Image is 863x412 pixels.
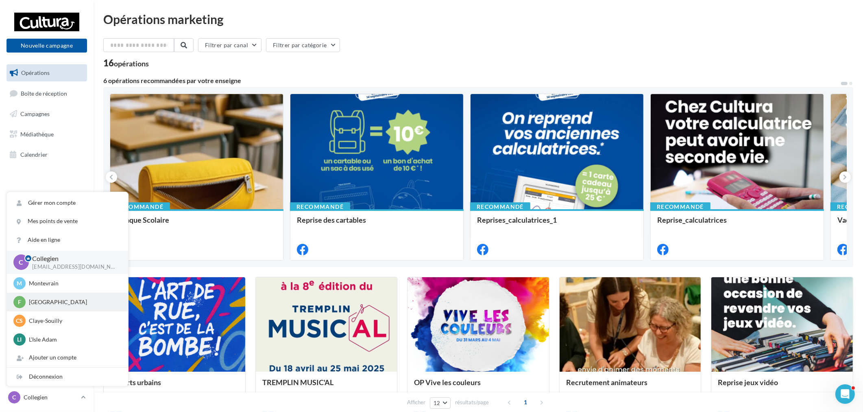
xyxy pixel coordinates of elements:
span: TREMPLIN MUSIC'AL [262,378,333,387]
p: Claye-Souilly [29,317,118,325]
p: L'Isle Adam [29,335,118,344]
span: Reprises_calculatrices_1 [477,215,557,224]
span: Reprise_calculatrices [657,215,727,224]
p: Collegien [24,393,78,401]
div: Recommandé [470,202,530,211]
div: Opérations marketing [103,13,853,25]
button: Filtrer par canal [198,38,262,52]
div: Recommandé [290,202,350,211]
button: Filtrer par catégorie [266,38,340,52]
span: C [13,393,16,401]
span: Reprise des cartables [297,215,366,224]
button: 12 [430,397,451,409]
span: Reprise jeux vidéo [718,378,778,387]
span: Campagnes [20,110,50,117]
div: Recommandé [110,202,170,211]
a: Médiathèque [5,126,89,143]
a: C Collegien [7,390,87,405]
span: Banque Scolaire [117,215,169,224]
a: Opérations [5,64,89,81]
a: Boîte de réception [5,85,89,102]
span: Médiathèque [20,131,54,138]
a: Aide en ligne [7,231,128,249]
div: opérations [114,60,149,67]
button: Nouvelle campagne [7,39,87,53]
span: Afficher [407,399,425,406]
span: F [18,298,21,306]
div: Ajouter un compte [7,348,128,367]
iframe: Intercom live chat [835,384,855,404]
span: 12 [434,400,440,406]
p: [EMAIL_ADDRESS][DOMAIN_NAME] [32,263,115,271]
p: Montevrain [29,279,118,287]
span: CS [16,317,23,325]
span: 1 [519,396,532,409]
div: Déconnexion [7,368,128,386]
p: [GEOGRAPHIC_DATA] [29,298,118,306]
span: LI [17,335,22,344]
div: 6 opérations recommandées par votre enseigne [103,77,840,84]
span: Calendrier [20,151,48,158]
a: Mes points de vente [7,212,128,230]
span: Opérations [21,69,50,76]
span: Boîte de réception [21,90,67,96]
span: Recrutement animateurs [566,378,647,387]
span: M [17,279,22,287]
span: OP Vive les couleurs [414,378,481,387]
p: Collegien [32,254,115,263]
a: Campagnes [5,105,89,123]
a: Gérer mon compte [7,194,128,212]
div: 16 [103,59,149,68]
span: OP Arts urbains [110,378,161,387]
span: C [19,258,24,267]
a: Calendrier [5,146,89,163]
span: résultats/page [455,399,489,406]
div: Recommandé [650,202,710,211]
